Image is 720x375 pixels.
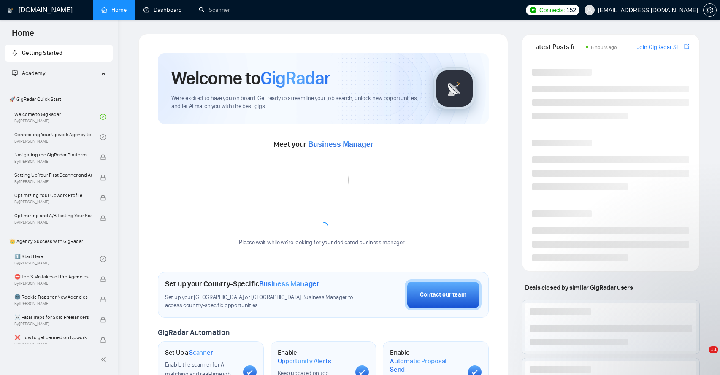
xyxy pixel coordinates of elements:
span: By [PERSON_NAME] [14,281,92,286]
span: setting [704,7,716,13]
span: Navigating the GigRadar Platform [14,151,92,159]
span: Getting Started [22,49,62,57]
span: By [PERSON_NAME] [14,342,92,347]
span: 🌚 Rookie Traps for New Agencies [14,293,92,301]
span: lock [100,154,106,160]
span: Opportunity Alerts [278,357,331,365]
span: 5 hours ago [591,44,617,50]
span: export [684,43,689,50]
span: 152 [566,5,576,15]
a: export [684,43,689,51]
a: homeHome [101,6,127,13]
span: Home [5,27,41,45]
img: logo [7,4,13,17]
img: upwork-logo.png [530,7,536,13]
span: rocket [12,50,18,56]
span: By [PERSON_NAME] [14,321,92,326]
span: ⛔ Top 3 Mistakes of Pro Agencies [14,272,92,281]
span: GigRadar [260,67,330,89]
span: lock [100,297,106,302]
span: By [PERSON_NAME] [14,200,92,205]
span: By [PERSON_NAME] [14,220,92,225]
span: Deals closed by similar GigRadar users [522,280,636,295]
img: error [298,155,349,205]
span: Connects: [539,5,565,15]
a: Connecting Your Upwork Agency to GigRadarBy[PERSON_NAME] [14,128,100,146]
span: lock [100,337,106,343]
a: Welcome to GigRadarBy[PERSON_NAME] [14,108,100,126]
span: check-circle [100,256,106,262]
span: lock [100,317,106,323]
span: GigRadar Automation [158,328,229,337]
button: setting [703,3,717,17]
span: fund-projection-screen [12,70,18,76]
span: By [PERSON_NAME] [14,159,92,164]
span: lock [100,175,106,181]
iframe: Intercom live chat [691,346,712,367]
span: Optimizing and A/B Testing Your Scanner for Better Results [14,211,92,220]
span: ☠️ Fatal Traps for Solo Freelancers [14,313,92,321]
h1: Welcome to [171,67,330,89]
span: lock [100,195,106,201]
h1: Set Up a [165,348,213,357]
span: 👑 Agency Success with GigRadar [6,233,112,250]
a: Join GigRadar Slack Community [637,43,682,52]
span: loading [317,220,330,234]
div: Contact our team [420,290,466,299]
button: Contact our team [405,279,482,310]
img: gigradar-logo.png [433,67,476,110]
span: 11 [709,346,718,353]
li: Getting Started [5,45,113,62]
span: Setting Up Your First Scanner and Auto-Bidder [14,171,92,179]
span: Business Manager [259,279,319,289]
span: Academy [12,70,45,77]
span: Academy [22,70,45,77]
div: Please wait while we're looking for your dedicated business manager... [234,239,412,247]
span: ❌ How to get banned on Upwork [14,333,92,342]
span: check-circle [100,134,106,140]
span: double-left [100,355,109,364]
span: 🚀 GigRadar Quick Start [6,91,112,108]
span: Set up your [GEOGRAPHIC_DATA] or [GEOGRAPHIC_DATA] Business Manager to access country-specific op... [165,294,355,310]
a: setting [703,7,717,13]
h1: Enable [390,348,461,373]
span: We're excited to have you on board. Get ready to streamline your job search, unlock new opportuni... [171,94,420,111]
span: Meet your [273,140,373,149]
span: Scanner [189,348,213,357]
a: searchScanner [199,6,230,13]
span: lock [100,276,106,282]
a: 1️⃣ Start HereBy[PERSON_NAME] [14,250,100,268]
span: lock [100,215,106,221]
span: By [PERSON_NAME] [14,179,92,184]
span: By [PERSON_NAME] [14,301,92,306]
a: dashboardDashboard [143,6,182,13]
span: Optimizing Your Upwork Profile [14,191,92,200]
span: check-circle [100,114,106,120]
span: user [587,7,593,13]
h1: Enable [278,348,349,365]
span: Latest Posts from the GigRadar Community [532,41,583,52]
span: Business Manager [308,140,373,148]
span: Automatic Proposal Send [390,357,461,373]
h1: Set up your Country-Specific [165,279,319,289]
